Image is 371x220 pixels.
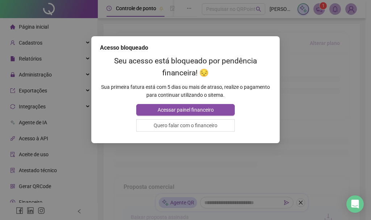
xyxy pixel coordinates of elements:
button: Quero falar com o financeiro [136,119,234,132]
div: Acesso bloqueado [100,43,271,52]
h2: Seu acesso está bloqueado por pendência financeira! 😔 [100,55,271,79]
span: Acessar painel financeiro [158,106,214,114]
p: Sua primeira fatura está com 5 dias ou mais de atraso, realize o pagamento para continuar utiliza... [100,83,271,99]
button: Acessar painel financeiro [136,104,234,116]
div: Open Intercom Messenger [346,195,364,213]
